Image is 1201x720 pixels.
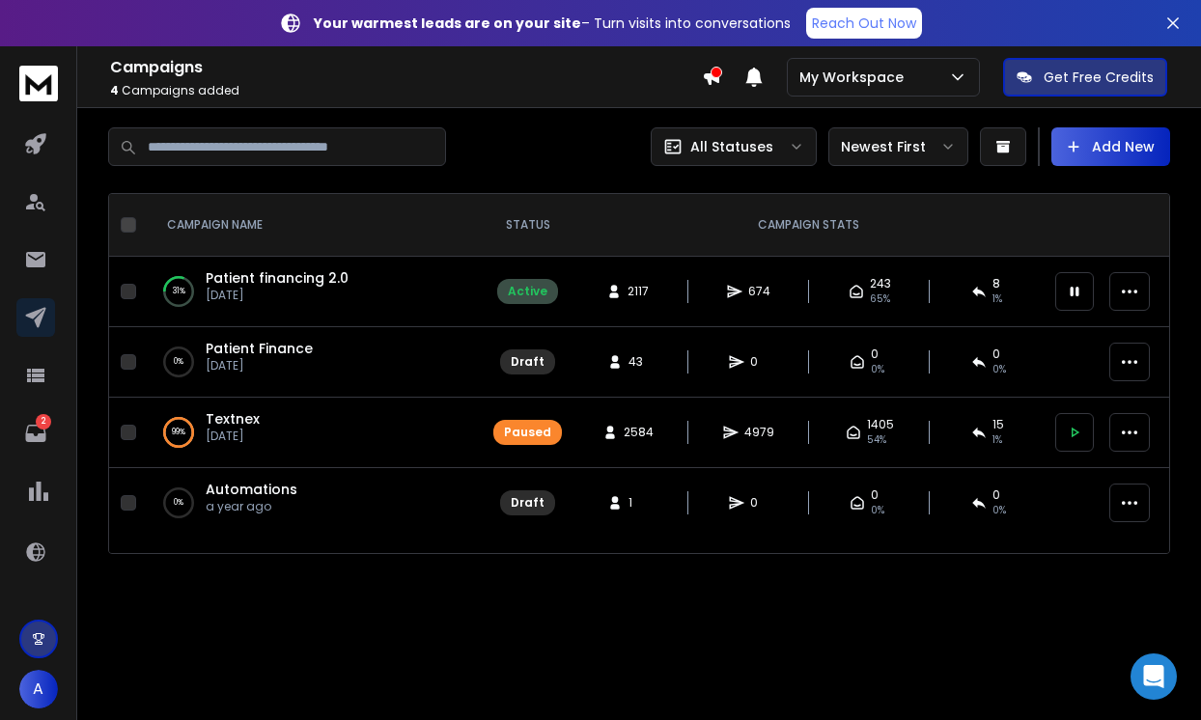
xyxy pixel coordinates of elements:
p: My Workspace [799,68,911,87]
th: CAMPAIGN STATS [573,194,1044,257]
button: Add New [1051,127,1170,166]
span: 0 [992,346,1000,362]
div: Paused [504,425,551,440]
p: 2 [36,414,51,429]
p: 31 % [173,282,185,301]
span: 0% [992,362,1006,377]
p: All Statuses [690,137,773,156]
td: 0%Patient Finance[DATE] [144,327,482,398]
span: 0 [871,346,879,362]
span: 0 [871,487,879,503]
span: 0% [871,362,884,377]
span: 2117 [628,284,649,299]
span: 243 [870,276,891,291]
span: 0% [871,503,884,518]
p: Campaigns added [110,83,702,98]
span: 4979 [744,425,774,440]
p: [DATE] [206,358,313,374]
p: 0 % [174,493,183,512]
h1: Campaigns [110,56,702,79]
button: A [19,670,58,708]
span: 1 % [992,291,1002,307]
span: 674 [748,284,770,299]
td: 99%Textnex[DATE] [144,398,482,468]
span: 0 [750,495,769,511]
span: 1 % [992,432,1002,448]
div: Draft [511,354,545,370]
span: 4 [110,82,119,98]
td: 0%Automationsa year ago [144,468,482,539]
p: [DATE] [206,288,349,303]
p: Reach Out Now [812,14,916,33]
span: 15 [992,417,1004,432]
span: 0% [992,503,1006,518]
th: CAMPAIGN NAME [144,194,482,257]
button: Newest First [828,127,968,166]
span: 0 [992,487,1000,503]
strong: Your warmest leads are on your site [314,14,581,33]
div: Open Intercom Messenger [1131,653,1177,700]
span: 8 [992,276,1000,291]
a: 2 [16,414,55,453]
p: 0 % [174,352,183,372]
span: 65 % [870,291,890,307]
span: 0 [750,354,769,370]
span: 43 [628,354,648,370]
td: 31%Patient financing 2.0[DATE] [144,257,482,327]
a: Patient financing 2.0 [206,268,349,288]
a: Patient Finance [206,339,313,358]
span: 1 [628,495,648,511]
p: Get Free Credits [1044,68,1154,87]
p: a year ago [206,499,297,514]
p: 99 % [172,423,185,442]
img: logo [19,66,58,101]
a: Reach Out Now [806,8,922,39]
span: 2584 [624,425,654,440]
a: Automations [206,480,297,499]
th: STATUS [482,194,573,257]
a: Textnex [206,409,260,429]
button: Get Free Credits [1003,58,1167,97]
span: 54 % [867,432,886,448]
p: – Turn visits into conversations [314,14,791,33]
div: Active [508,284,547,299]
p: [DATE] [206,429,260,444]
div: Draft [511,495,545,511]
span: 1405 [867,417,894,432]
